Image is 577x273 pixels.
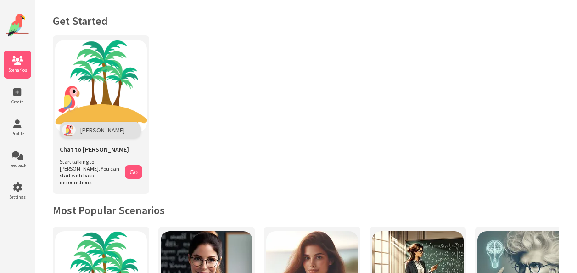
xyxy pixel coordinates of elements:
[80,126,125,134] span: [PERSON_NAME]
[6,14,29,37] img: Website Logo
[4,67,31,73] span: Scenarios
[53,14,559,28] h1: Get Started
[60,145,129,154] span: Chat to [PERSON_NAME]
[60,158,120,186] span: Start talking to [PERSON_NAME]. You can start with basic introductions.
[4,131,31,136] span: Profile
[62,124,76,136] img: Polly
[4,99,31,105] span: Create
[4,194,31,200] span: Settings
[55,40,147,132] img: Chat with Polly
[125,165,142,179] button: Go
[4,162,31,168] span: Feedback
[53,203,559,217] h2: Most Popular Scenarios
